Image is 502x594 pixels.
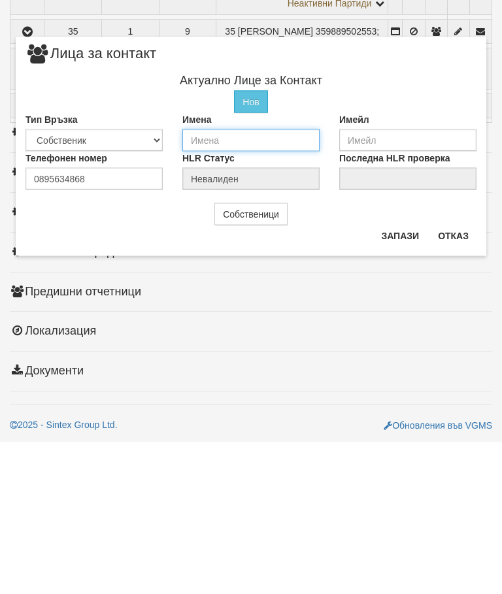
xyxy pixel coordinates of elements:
[37,44,220,67] input: Сериен номер
[339,281,477,303] input: Имейл
[339,303,450,316] label: Последна HLR проверка
[25,265,78,278] label: Тип Връзка
[339,265,369,278] label: Имейл
[182,265,211,278] label: Имена
[182,281,320,303] input: Имена
[25,320,163,342] input: Телефонен номер
[214,355,288,377] button: Собственици
[25,226,477,239] h4: Актуално Лице за Контакт
[25,199,156,223] span: Лица за контакт
[182,303,235,316] label: HLR Статус
[37,22,199,44] input: Партида №
[373,377,427,398] button: Запази
[430,377,477,398] button: Отказ
[25,303,107,316] label: Телефонен номер
[234,242,267,265] button: Нов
